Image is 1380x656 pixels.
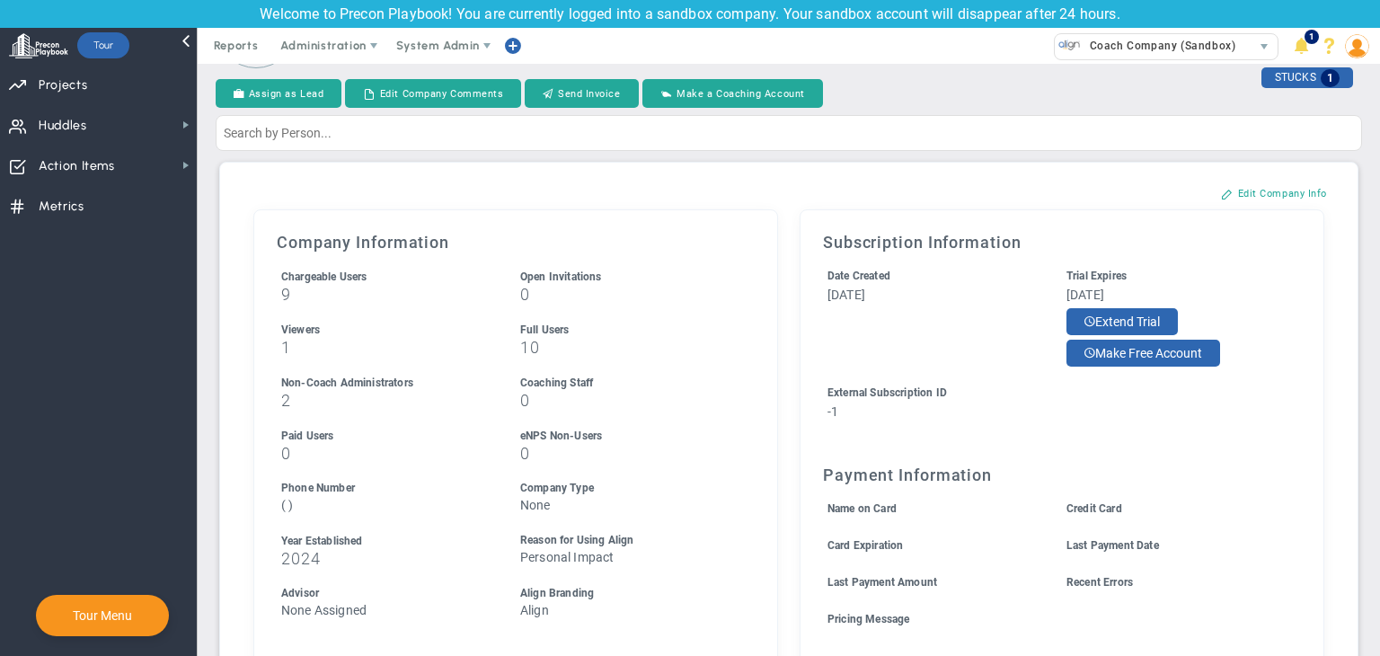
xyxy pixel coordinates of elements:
span: Align [520,603,549,617]
div: Phone Number [281,480,487,497]
span: select [1252,34,1278,59]
span: Reports [205,28,268,64]
span: Huddles [39,107,87,145]
div: Recent Errors [1066,574,1272,591]
h3: 10 [520,339,726,356]
div: Last Payment Date [1066,537,1272,554]
span: 1 [1305,30,1319,44]
button: Send Invoice [525,79,638,108]
span: 1 [1321,69,1340,87]
input: Search by Person... [216,115,1362,151]
span: None Assigned [281,603,367,617]
span: Non-Coach Administrators [281,377,413,389]
div: Advisor [281,585,487,602]
button: Edit Company Comments [345,79,521,108]
img: 33594.Company.photo [1058,34,1081,57]
h3: 0 [520,286,726,303]
div: Align Branding [520,585,726,602]
h3: 0 [520,445,726,462]
h3: 2024 [281,550,487,567]
img: 64089.Person.photo [1345,34,1369,58]
button: Tour Menu [67,607,137,624]
span: Administration [280,39,366,52]
label: Includes Users + Open Invitations, excludes Coaching Staff [281,269,367,283]
h3: Company Information [277,233,755,252]
h3: 0 [520,392,726,409]
span: None [520,498,551,512]
h3: Subscription Information [823,233,1301,252]
span: Open Invitations [520,270,602,283]
h3: 0 [281,445,487,462]
li: Help & Frequently Asked Questions (FAQ) [1315,28,1343,64]
div: Last Payment Amount [827,574,1033,591]
h3: 9 [281,286,487,303]
span: System Admin [396,39,480,52]
div: STUCKS [1261,67,1353,88]
span: -1 [827,404,838,419]
span: Full Users [520,324,570,336]
button: Extend Trial [1066,308,1178,335]
span: Chargeable Users [281,270,367,283]
h3: Payment Information [823,465,1301,484]
button: Make a Coaching Account [642,79,823,108]
button: Make Free Account [1066,340,1220,367]
span: Paid Users [281,430,334,442]
button: Assign as Lead [216,79,341,108]
div: Credit Card [1066,501,1272,518]
span: Coaching Staff [520,377,593,389]
span: [DATE] [827,288,865,302]
span: Personal Impact [520,550,614,564]
span: eNPS Non-Users [520,430,602,442]
span: [DATE] [1066,288,1104,302]
div: Reason for Using Align [520,532,726,549]
div: External Subscription ID [827,385,1272,402]
span: Coach Company (Sandbox) [1081,34,1235,58]
span: Metrics [39,188,84,226]
span: ( [281,498,286,512]
div: Card Expiration [827,537,1033,554]
li: Announcements [1287,28,1315,64]
span: Projects [39,66,87,104]
div: Pricing Message [827,611,1272,628]
span: ) [288,498,293,512]
button: Edit Company Info [1203,179,1345,208]
div: Company Type [520,480,726,497]
span: Viewers [281,324,320,336]
h3: 2 [281,392,487,409]
div: Trial Expires [1066,268,1272,285]
span: Action Items [39,147,115,185]
div: Name on Card [827,501,1033,518]
div: Date Created [827,268,1033,285]
h3: 1 [281,339,487,356]
span: Year Established [281,535,363,547]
